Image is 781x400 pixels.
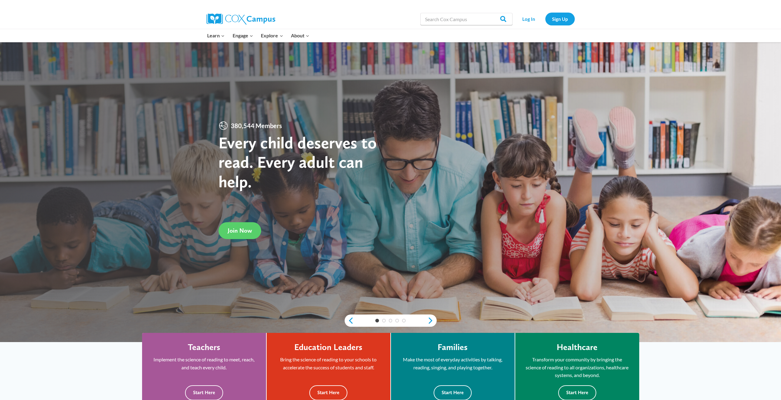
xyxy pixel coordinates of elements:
a: 2 [382,319,386,322]
a: previous [345,317,354,324]
span: About [291,32,309,40]
p: Transform your community by bringing the science of reading to all organizations, healthcare syst... [524,356,630,379]
h4: Healthcare [557,342,597,352]
a: Log In [516,13,542,25]
div: content slider buttons [345,314,437,327]
p: Make the most of everyday activities by talking, reading, singing, and playing together. [400,356,505,371]
span: Engage [233,32,253,40]
h4: Education Leaders [294,342,362,352]
span: 380,544 Members [228,121,284,131]
a: 5 [402,319,406,322]
a: 1 [375,319,379,322]
img: Cox Campus [207,13,275,25]
a: next [427,317,437,324]
h4: Teachers [188,342,220,352]
p: Implement the science of reading to meet, reach, and teach every child. [151,356,257,371]
span: Learn [207,32,225,40]
nav: Secondary Navigation [516,13,575,25]
strong: Every child deserves to read. Every adult can help. [218,133,377,191]
input: Search Cox Campus [420,13,512,25]
h4: Families [438,342,468,352]
a: Sign Up [545,13,575,25]
a: 3 [389,319,392,322]
p: Bring the science of reading to your schools to accelerate the success of students and staff. [276,356,381,371]
span: Explore [261,32,283,40]
nav: Primary Navigation [203,29,313,42]
a: Join Now [218,222,261,239]
span: Join Now [228,227,252,234]
a: 4 [395,319,399,322]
